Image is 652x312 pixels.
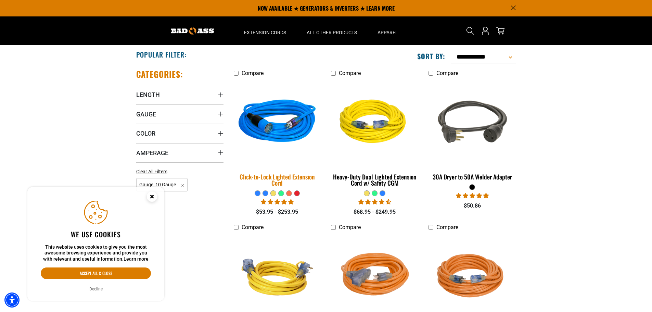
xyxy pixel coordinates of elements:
span: Compare [436,224,458,230]
span: Compare [242,224,264,230]
a: Clear All Filters [136,168,170,175]
img: yellow [332,83,418,162]
img: Bad Ass Extension Cords [171,27,214,35]
summary: Apparel [367,16,408,45]
span: Compare [339,224,361,230]
summary: Extension Cords [234,16,296,45]
summary: Length [136,85,223,104]
div: Heavy-Duty Dual Lighted Extension Cord w/ Safety CGM [331,174,418,186]
summary: Amperage [136,143,223,162]
span: Extension Cords [244,29,286,36]
h2: Popular Filter: [136,50,187,59]
button: Accept all & close [41,267,151,279]
summary: Color [136,124,223,143]
img: black [429,83,515,162]
label: Sort by: [417,52,445,61]
a: Gauge: 10 Gauge [136,181,188,188]
div: $68.95 - $249.95 [331,208,418,216]
div: $53.95 - $253.95 [234,208,321,216]
summary: All Other Products [296,16,367,45]
summary: Search [465,25,476,36]
span: 4.87 stars [261,199,294,205]
span: Gauge: 10 Gauge [136,178,188,191]
span: Apparel [378,29,398,36]
span: Color [136,129,155,137]
div: Click-to-Lock Lighted Extension Cord [234,174,321,186]
span: Amperage [136,149,168,157]
span: 4.64 stars [358,199,391,205]
a: black 30A Dryer to 50A Welder Adapter [429,80,516,184]
span: 5.00 stars [456,192,489,199]
button: Decline [87,286,105,292]
p: This website uses cookies to give you the most awesome browsing experience and provide you with r... [41,244,151,262]
div: $50.86 [429,202,516,210]
a: blue Click-to-Lock Lighted Extension Cord [234,80,321,190]
a: yellow Heavy-Duty Dual Lighted Extension Cord w/ Safety CGM [331,80,418,190]
div: Accessibility Menu [4,292,20,308]
span: Clear All Filters [136,169,167,174]
aside: Cookie Consent [27,187,164,301]
a: Learn more [124,256,149,262]
span: Length [136,91,160,99]
summary: Gauge [136,104,223,124]
span: Compare [339,70,361,76]
span: Compare [242,70,264,76]
span: Compare [436,70,458,76]
div: 30A Dryer to 50A Welder Adapter [429,174,516,180]
h2: Categories: [136,69,183,79]
h2: We use cookies [41,230,151,239]
img: blue [229,79,325,166]
span: All Other Products [307,29,357,36]
span: Gauge [136,110,156,118]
